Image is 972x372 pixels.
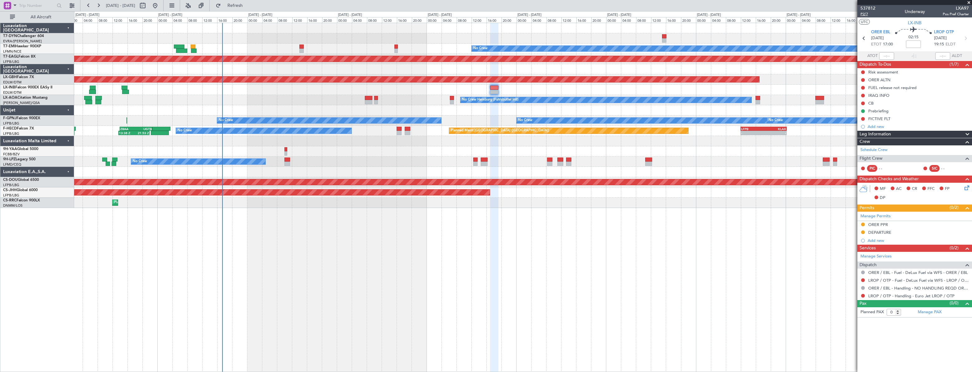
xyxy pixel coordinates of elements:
a: CS-RRCFalcon 900LX [3,199,40,202]
a: LROP / OTP - Fuel - DeLux Fuel via WFS - LROP / OTP [868,278,969,283]
div: No Crew [178,126,192,135]
div: 16:00 [756,17,771,23]
div: Add new [868,238,969,243]
div: Prebriefing [868,108,889,114]
div: 12:00 [831,17,846,23]
div: IRAQ INFO [868,93,889,98]
span: 537812 [860,5,875,12]
div: 04:00 [442,17,457,23]
div: 08:00 [98,17,112,23]
div: Planned Maint [GEOGRAPHIC_DATA] ([GEOGRAPHIC_DATA]) [451,126,549,135]
span: MF [880,186,886,192]
a: LFPB/LBG [3,193,19,198]
span: 9H-LPZ [3,158,16,161]
span: T7-EAGL [3,55,18,59]
a: LFPB/LBG [3,121,19,126]
div: [DATE] - [DATE] [787,12,811,18]
span: LROP OTP [934,29,954,35]
div: ZBAA [120,127,136,131]
a: 9H-LPZLegacy 500 [3,158,36,161]
span: P2/7 [860,12,875,17]
div: 00:00 [157,17,172,23]
span: [DATE] [934,35,947,41]
span: Leg Information [860,131,891,138]
div: 16:00 [217,17,232,23]
span: (0/0) [950,300,959,306]
span: [DATE] - [DATE] [106,3,135,8]
span: ALDT [952,53,962,59]
div: 12:00 [202,17,217,23]
div: PIC [867,165,877,172]
div: No Crew [219,116,233,125]
div: SIC [929,165,940,172]
span: Flight Crew [860,155,883,162]
div: - - [879,166,893,171]
a: F-GPNJFalcon 900EX [3,116,40,120]
div: No Crew [473,44,488,53]
a: ORER / EBL - Handling - NO HANDLING REQD ORER/EBL [868,285,969,291]
div: 08:00 [187,17,202,23]
a: ORER / EBL - Fuel - DeLux Fuel via WFS - ORER / EBL [868,270,968,275]
div: 00:00 [606,17,621,23]
div: 12:00 [651,17,666,23]
a: LFPB/LBG [3,183,19,187]
span: (1/7) [950,61,959,68]
div: 08:00 [636,17,651,23]
div: [DATE] - [DATE] [248,12,272,18]
div: 08:00 [726,17,741,23]
a: CS-JHHGlobal 6000 [3,188,38,192]
label: Planned PAX [860,309,884,315]
div: 00:00 [427,17,442,23]
span: [DATE] [871,35,884,41]
span: ELDT [946,41,955,48]
div: [DATE] - [DATE] [607,12,631,18]
div: 04:00 [531,17,546,23]
div: 21:53 Z [134,131,149,135]
div: DEPARTURE [868,230,891,235]
div: CB [868,101,874,106]
a: FCBB/BZV [3,152,20,157]
div: 16:00 [666,17,681,23]
div: 00:00 [247,17,262,23]
a: Manage PAX [918,309,941,315]
span: CS-DOU [3,178,18,182]
div: 08:00 [457,17,472,23]
span: LX-INB [3,86,15,89]
span: Pos Pref Charter [943,12,969,17]
a: Manage Services [860,253,892,260]
div: 20:00 [771,17,786,23]
div: [DATE] - [DATE] [75,12,99,18]
a: DNMM/LOS [3,203,22,208]
span: 9H-YAA [3,147,17,151]
span: CR [912,186,917,192]
div: Risk assessment [868,69,898,75]
div: 12:00 [741,17,756,23]
div: 08:00 [277,17,292,23]
a: EDLW/DTM [3,80,21,85]
div: 04:00 [711,17,726,23]
span: 17:00 [883,41,893,48]
div: FUEL release not required [868,85,917,90]
div: 08:00 [546,17,561,23]
a: LFMN/NCE [3,49,21,54]
div: [DATE] - [DATE] [517,12,541,18]
div: 13:38 Z [119,131,134,135]
div: 12:00 [382,17,397,23]
div: - - [941,166,955,171]
div: 16:00 [127,17,142,23]
span: ATOT [867,53,878,59]
span: T7-DYN [3,34,17,38]
a: LFMD/CEQ [3,162,21,167]
span: Pax [860,300,866,307]
div: No Crew Hamburg (Fuhlsbuttel Intl) [462,95,518,105]
span: LX-INB [908,20,922,26]
span: Dispatch To-Dos [860,61,891,68]
a: EVRA/[PERSON_NAME] [3,39,42,44]
div: No Crew [518,116,532,125]
span: Services [860,245,876,252]
div: No Crew [133,157,147,166]
div: LFPB [741,127,764,131]
span: LXA97 [943,5,969,12]
a: LFPB/LBG [3,131,19,136]
button: Refresh [213,1,250,11]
